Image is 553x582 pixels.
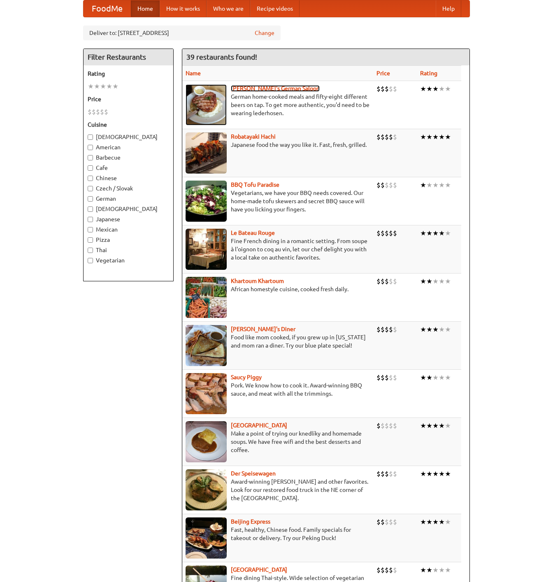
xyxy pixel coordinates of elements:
img: bateaurouge.jpg [186,229,227,270]
p: Fine French dining in a romantic setting. From soupe à l'oignon to coq au vin, let our chef delig... [186,237,370,262]
a: Saucy Piggy [231,374,262,380]
li: $ [376,181,381,190]
a: Name [186,70,201,77]
li: ★ [445,566,451,575]
li: ★ [420,277,426,286]
b: Beijing Express [231,518,270,525]
label: [DEMOGRAPHIC_DATA] [88,133,169,141]
input: [DEMOGRAPHIC_DATA] [88,134,93,140]
li: $ [385,277,389,286]
li: ★ [426,469,432,478]
img: khartoum.jpg [186,277,227,318]
input: Barbecue [88,155,93,160]
li: $ [381,421,385,430]
li: ★ [106,82,112,91]
li: ★ [432,469,439,478]
label: Barbecue [88,153,169,162]
li: $ [376,469,381,478]
img: beijing.jpg [186,517,227,559]
input: Chinese [88,176,93,181]
li: ★ [426,325,432,334]
li: ★ [420,181,426,190]
li: ★ [426,181,432,190]
li: $ [393,181,397,190]
input: Mexican [88,227,93,232]
li: $ [96,107,100,116]
p: Food like mom cooked, if you grew up in [US_STATE] and mom ran a diner. Try our blue plate special! [186,333,370,350]
a: FoodMe [84,0,131,17]
a: Khartoum Khartoum [231,278,284,284]
li: ★ [420,566,426,575]
li: $ [385,325,389,334]
a: Home [131,0,160,17]
li: $ [393,373,397,382]
li: $ [389,84,393,93]
img: saucy.jpg [186,373,227,414]
li: $ [376,373,381,382]
img: esthers.jpg [186,84,227,125]
a: Change [255,29,274,37]
li: $ [88,107,92,116]
li: $ [389,469,393,478]
li: ★ [426,277,432,286]
li: ★ [88,82,94,91]
a: [PERSON_NAME]'s Diner [231,326,295,332]
li: $ [389,517,393,526]
li: ★ [432,325,439,334]
li: ★ [420,84,426,93]
input: American [88,145,93,150]
li: $ [381,84,385,93]
li: ★ [445,469,451,478]
h4: Filter Restaurants [84,49,173,65]
label: [DEMOGRAPHIC_DATA] [88,205,169,213]
li: ★ [445,421,451,430]
p: Pork. We know how to cook it. Award-winning BBQ sauce, and meat with all the trimmings. [186,381,370,398]
li: $ [376,132,381,141]
li: $ [385,84,389,93]
li: $ [376,325,381,334]
a: [GEOGRAPHIC_DATA] [231,566,287,573]
a: Rating [420,70,437,77]
li: ★ [432,132,439,141]
li: $ [385,373,389,382]
li: ★ [439,84,445,93]
b: Robatayaki Hachi [231,133,276,140]
li: $ [381,325,385,334]
label: Chinese [88,174,169,182]
p: Make a point of trying our knedlíky and homemade soups. We have free wifi and the best desserts a... [186,429,370,454]
li: ★ [432,373,439,382]
li: $ [393,566,397,575]
li: ★ [426,373,432,382]
a: How it works [160,0,207,17]
li: $ [385,181,389,190]
li: ★ [426,84,432,93]
li: $ [104,107,108,116]
img: robatayaki.jpg [186,132,227,174]
b: Der Speisewagen [231,470,276,477]
li: ★ [420,325,426,334]
li: ★ [432,229,439,238]
li: ★ [420,373,426,382]
p: Award-winning [PERSON_NAME] and other favorites. Look for our restored food truck in the NE corne... [186,478,370,502]
li: $ [381,132,385,141]
li: $ [385,566,389,575]
li: $ [100,107,104,116]
li: ★ [439,132,445,141]
li: $ [381,373,385,382]
input: Thai [88,248,93,253]
li: $ [385,517,389,526]
li: $ [393,277,397,286]
a: Le Bateau Rouge [231,230,275,236]
label: Pizza [88,236,169,244]
label: Vegetarian [88,256,169,264]
li: ★ [445,84,451,93]
p: African homestyle cuisine, cooked fresh daily. [186,285,370,293]
li: $ [381,229,385,238]
li: $ [385,421,389,430]
img: tofuparadise.jpg [186,181,227,222]
li: $ [376,229,381,238]
input: German [88,196,93,202]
